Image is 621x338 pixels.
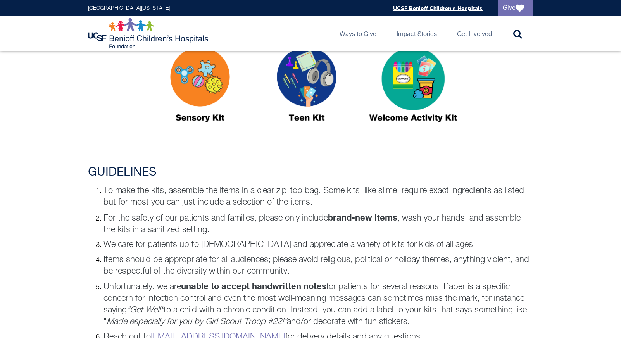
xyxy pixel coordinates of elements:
a: Give [498,0,533,16]
p: We care for patients up to [DEMOGRAPHIC_DATA] and appreciate a variety of kits for kids of all ages. [103,239,533,250]
img: Teen Kit [258,32,355,144]
a: Ways to Give [333,16,383,51]
em: Made especially for you by Girl Scout Troop #22!" [107,317,287,326]
a: UCSF Benioff Children's Hospitals [393,5,483,11]
a: [GEOGRAPHIC_DATA][US_STATE] [88,5,170,11]
p: Items should be appropriate for all audiences; please avoid religious, political or holiday theme... [103,254,533,277]
strong: unable to accept handwritten notes [181,281,326,291]
a: Impact Stories [390,16,443,51]
img: Activity Kits [365,32,462,144]
h3: GUIDELINES [88,166,533,179]
p: Unfortunately, we are for patients for several reasons. Paper is a specific concern for infection... [103,280,533,328]
p: For the safety of our patients and families, please only include , wash your hands, and assemble ... [103,212,533,236]
p: To make the kits, assemble the items in a clear zip-top bag. Some kits, like slime, require exact... [103,185,533,208]
img: Sensory Kits [152,32,248,144]
a: Get Involved [451,16,498,51]
strong: brand-new items [328,212,397,222]
img: Logo for UCSF Benioff Children's Hospitals Foundation [88,18,210,49]
em: "Get Well" [127,306,164,314]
